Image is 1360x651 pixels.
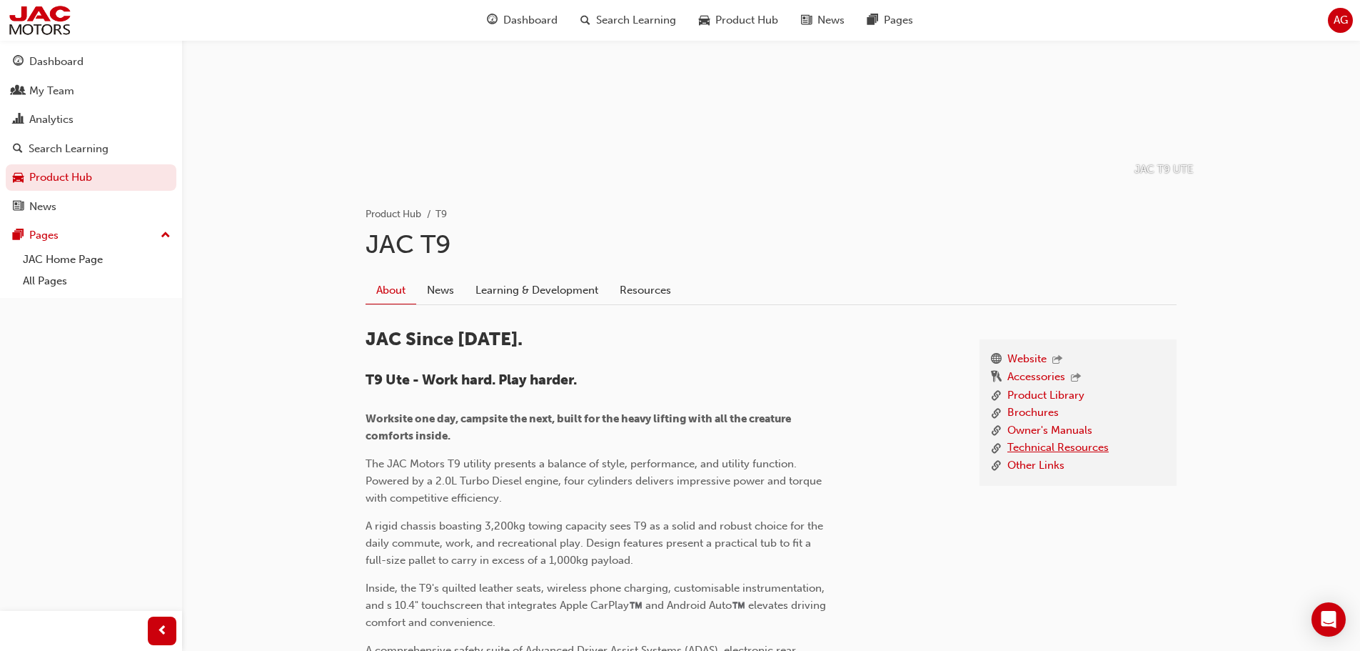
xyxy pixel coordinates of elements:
a: Product Hub [366,208,421,220]
span: www-icon [991,351,1002,369]
span: Product Hub [715,12,778,29]
span: link-icon [991,387,1002,405]
a: Product Library [1007,387,1084,405]
span: Pages [884,12,913,29]
a: Analytics [6,106,176,133]
span: keys-icon [991,369,1002,387]
span: pages-icon [867,11,878,29]
a: Dashboard [6,49,176,75]
div: Open Intercom Messenger [1311,602,1346,637]
span: Dashboard [503,12,558,29]
span: A rigid chassis boasting 3,200kg towing capacity sees T9 as a solid and robust choice for the dai... [366,520,826,567]
a: News [416,277,465,304]
h1: JAC T9 [366,229,1177,260]
a: search-iconSearch Learning [569,6,687,35]
div: Dashboard [29,54,84,70]
div: Analytics [29,111,74,128]
a: guage-iconDashboard [475,6,569,35]
span: outbound-icon [1052,354,1062,367]
span: Inside, the T9's quilted leather seats, wireless phone charging, customisable instrumentation, an... [366,582,829,629]
span: search-icon [13,143,23,156]
span: link-icon [991,422,1002,440]
div: Pages [29,227,59,244]
li: T9 [435,207,447,223]
a: Website [1007,351,1047,369]
span: T9 Ute - Work hard. Play harder. [366,372,577,388]
span: people-icon [13,85,24,98]
span: guage-icon [13,56,24,69]
span: Search Learning [596,12,676,29]
span: news-icon [13,201,24,214]
button: DashboardMy TeamAnalyticsSearch LearningProduct HubNews [6,46,176,222]
span: guage-icon [487,11,498,29]
span: outbound-icon [1071,372,1081,384]
a: Owner's Manuals [1007,422,1092,440]
a: All Pages [17,270,176,292]
a: Learning & Development [465,277,609,304]
span: link-icon [991,457,1002,475]
a: car-iconProduct Hub [687,6,790,35]
a: JAC Home Page [17,249,176,271]
a: My Team [6,78,176,104]
button: AG [1328,8,1353,33]
span: News [817,12,845,29]
a: Product Hub [6,164,176,191]
span: JAC Since [DATE]. [366,328,523,350]
a: Search Learning [6,136,176,162]
div: Search Learning [29,141,109,157]
a: Accessories [1007,369,1065,387]
span: car-icon [13,172,24,184]
div: News [29,199,56,215]
span: Worksite one day, campsite the next, built for the heavy lifting with all the creature comforts i... [366,412,793,442]
span: car-icon [699,11,710,29]
div: My Team [29,83,74,99]
span: prev-icon [157,622,168,640]
p: JAC T9 UTE [1134,161,1194,178]
button: Pages [6,222,176,249]
span: AG [1334,12,1348,29]
span: search-icon [580,11,590,29]
a: Other Links [1007,457,1064,475]
a: Technical Resources [1007,439,1109,457]
span: link-icon [991,439,1002,457]
span: chart-icon [13,114,24,126]
a: news-iconNews [790,6,856,35]
a: Brochures [1007,404,1059,422]
span: news-icon [801,11,812,29]
span: The JAC Motors T9 utility presents a balance of style, performance, and utility function. Powered... [366,457,825,505]
a: pages-iconPages [856,6,925,35]
a: About [366,277,416,304]
span: pages-icon [13,229,24,242]
span: up-icon [161,227,171,245]
a: Resources [609,277,682,304]
a: News [6,194,176,220]
span: link-icon [991,404,1002,422]
img: jac-portal [7,4,72,36]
